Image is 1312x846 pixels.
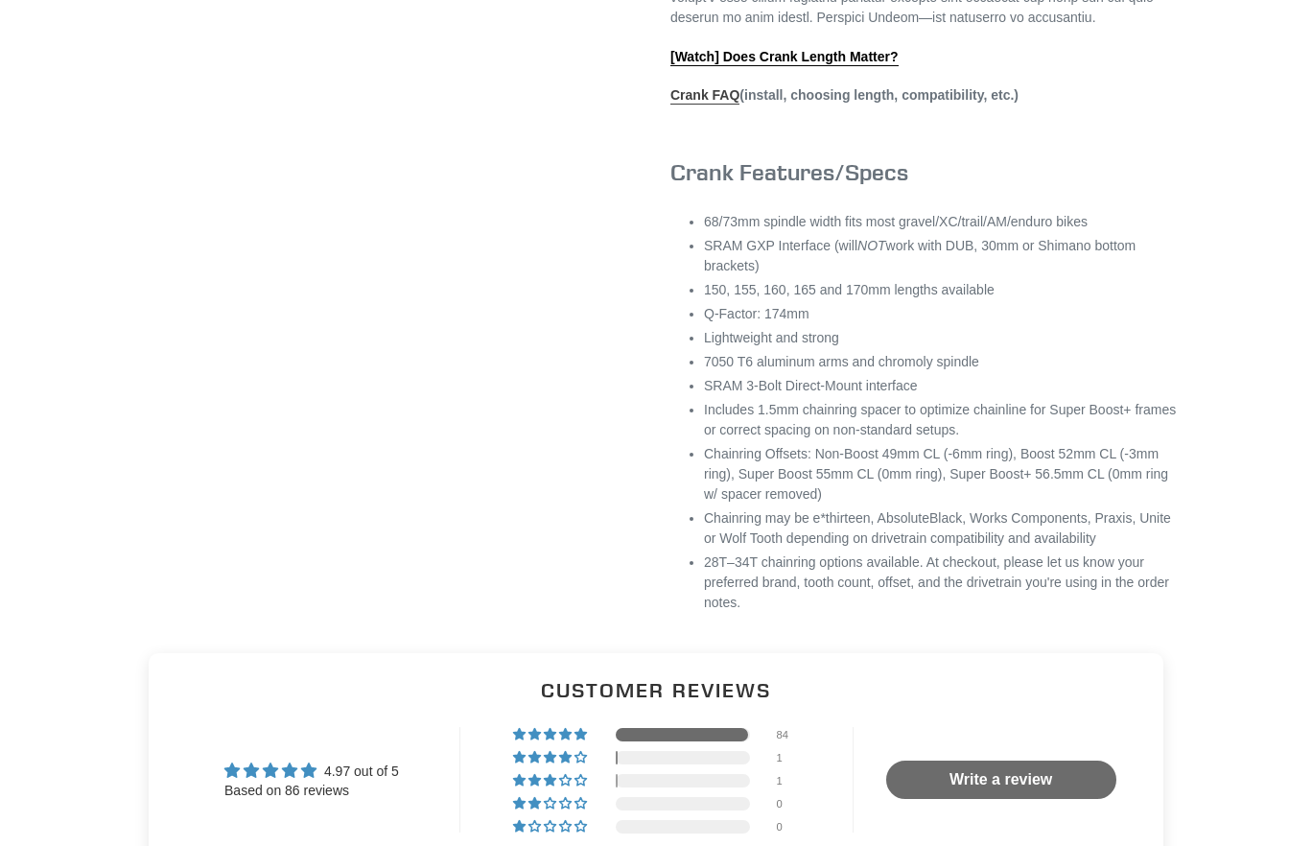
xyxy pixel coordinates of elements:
[670,49,899,66] a: [Watch] Does Crank Length Matter?
[857,238,886,253] em: NOT
[704,508,1179,549] li: Chainring may be e*thirteen, AbsoluteBlack, Works Components, Praxis, Unite or Wolf Tooth dependi...
[513,751,590,764] div: 1% (1) reviews with 4 star rating
[704,444,1179,505] li: Chainring Offsets: Non-Boost 49mm CL (-6mm ring), Boost 52mm CL (-3mm ring), Super Boost 55mm CL ...
[224,782,399,801] div: Based on 86 reviews
[164,676,1148,704] h2: Customer Reviews
[704,400,1179,440] li: Includes 1.5mm chainring spacer to optimize chainline for Super Boost+ frames or correct spacing ...
[777,774,800,787] div: 1
[886,761,1116,799] a: Write a review
[224,760,399,782] div: Average rating is 4.97 stars
[704,552,1179,613] li: 28T–34T chainring options available. At checkout, please let us know your preferred brand, tooth ...
[670,158,1179,186] h3: Crank Features/Specs
[777,728,800,741] div: 84
[704,212,1179,232] li: 68/73mm spindle width fits most gravel/XC/trail/AM/enduro bikes
[670,87,1019,105] strong: (install, choosing length, compatibility, etc.)
[704,328,1179,348] li: Lightweight and strong
[704,352,1179,372] li: 7050 T6 aluminum arms and chromoly spindle
[777,751,800,764] div: 1
[704,280,1179,300] li: 150, 155, 160, 165 and 170mm lengths available
[704,304,1179,324] li: Q-Factor: 174mm
[704,376,1179,396] li: SRAM 3-Bolt Direct-Mount interface
[704,236,1179,276] li: SRAM GXP Interface (will work with DUB, 30mm or Shimano bottom brackets)
[670,87,739,105] a: Crank FAQ
[513,728,590,741] div: 98% (84) reviews with 5 star rating
[324,764,399,779] span: 4.97 out of 5
[513,774,590,787] div: 1% (1) reviews with 3 star rating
